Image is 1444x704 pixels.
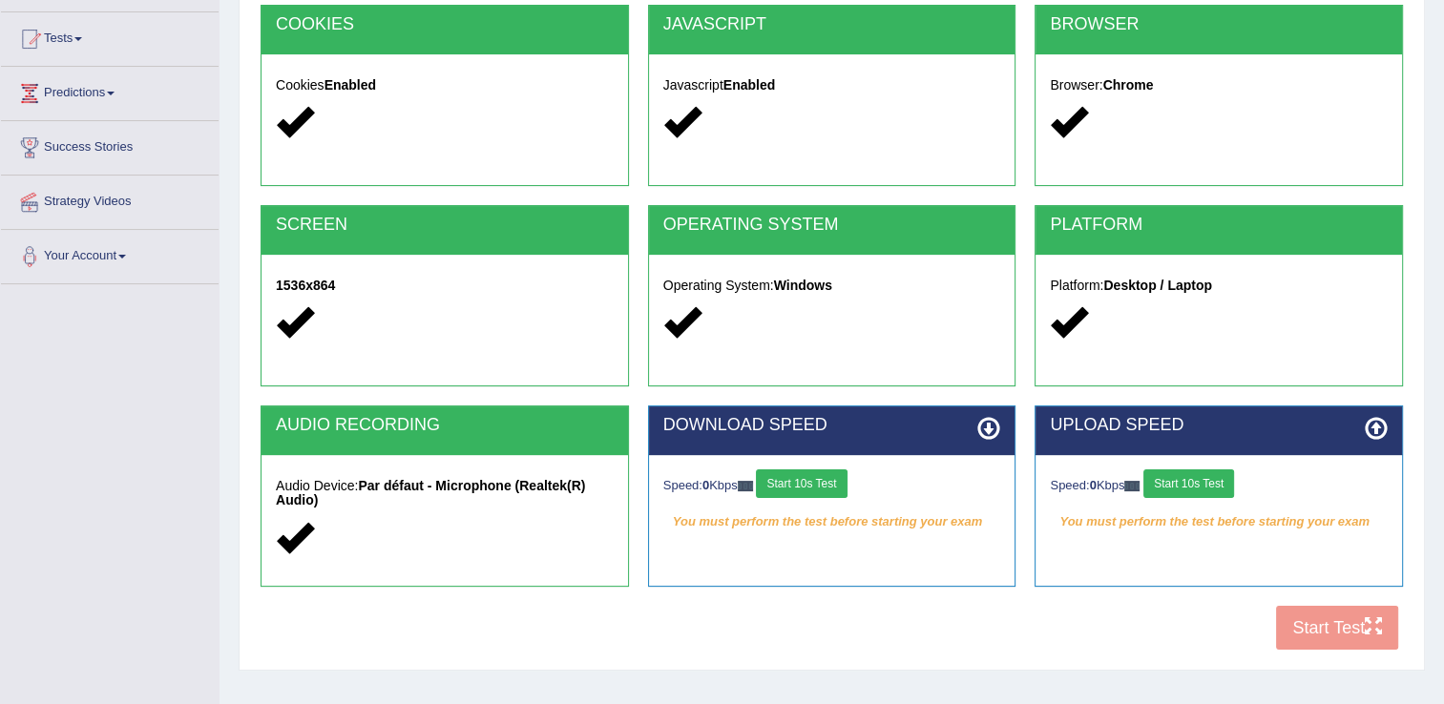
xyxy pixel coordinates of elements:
em: You must perform the test before starting your exam [1050,507,1388,536]
h5: Browser: [1050,78,1388,93]
div: Speed: Kbps [1050,469,1388,503]
strong: Desktop / Laptop [1103,278,1212,293]
a: Your Account [1,230,219,278]
button: Start 10s Test [756,469,847,498]
em: You must perform the test before starting your exam [663,507,1001,536]
div: Speed: Kbps [663,469,1001,503]
img: ajax-loader-fb-connection.gif [738,481,753,491]
strong: Chrome [1103,77,1154,93]
h2: DOWNLOAD SPEED [663,416,1001,435]
h2: AUDIO RECORDING [276,416,614,435]
strong: 1536x864 [276,278,335,293]
h5: Audio Device: [276,479,614,508]
a: Strategy Videos [1,176,219,223]
strong: Enabled [324,77,376,93]
h5: Operating System: [663,279,1001,293]
h2: UPLOAD SPEED [1050,416,1388,435]
h2: OPERATING SYSTEM [663,216,1001,235]
a: Tests [1,12,219,60]
a: Success Stories [1,121,219,169]
h5: Cookies [276,78,614,93]
strong: 0 [1090,478,1097,492]
a: Predictions [1,67,219,114]
h5: Javascript [663,78,1001,93]
h5: Platform: [1050,279,1388,293]
h2: PLATFORM [1050,216,1388,235]
h2: SCREEN [276,216,614,235]
strong: Windows [774,278,832,293]
strong: Par défaut - Microphone (Realtek(R) Audio) [276,478,585,507]
button: Start 10s Test [1143,469,1234,498]
h2: COOKIES [276,15,614,34]
strong: Enabled [723,77,775,93]
h2: JAVASCRIPT [663,15,1001,34]
strong: 0 [702,478,709,492]
h2: BROWSER [1050,15,1388,34]
img: ajax-loader-fb-connection.gif [1124,481,1140,491]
